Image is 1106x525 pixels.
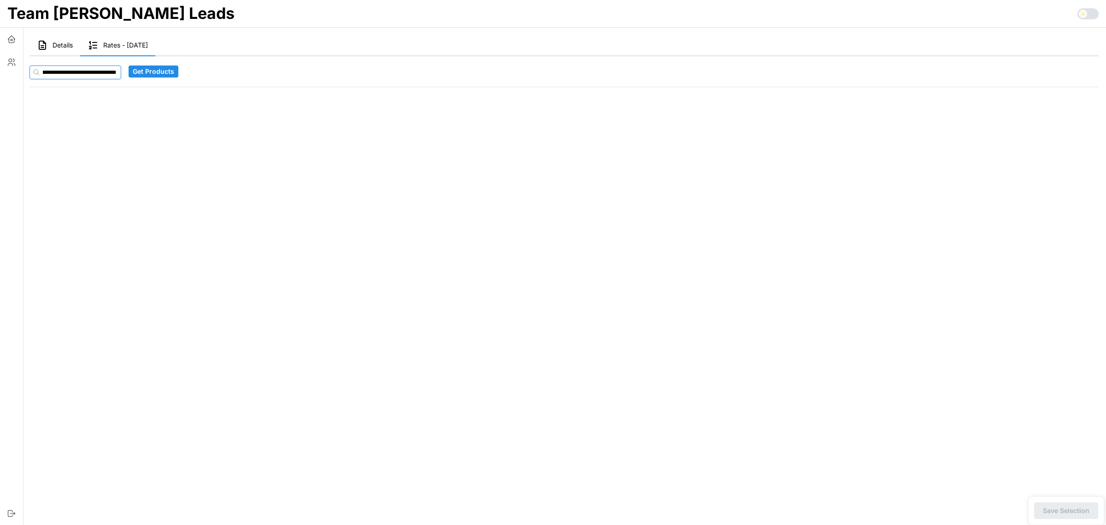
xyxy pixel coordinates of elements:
[7,3,235,24] h1: Team [PERSON_NAME] Leads
[129,66,178,78] button: Get Products
[1043,503,1089,519] span: Save Selection
[1034,502,1098,519] button: Save Selection
[53,42,73,48] span: Details
[133,66,174,77] span: Get Products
